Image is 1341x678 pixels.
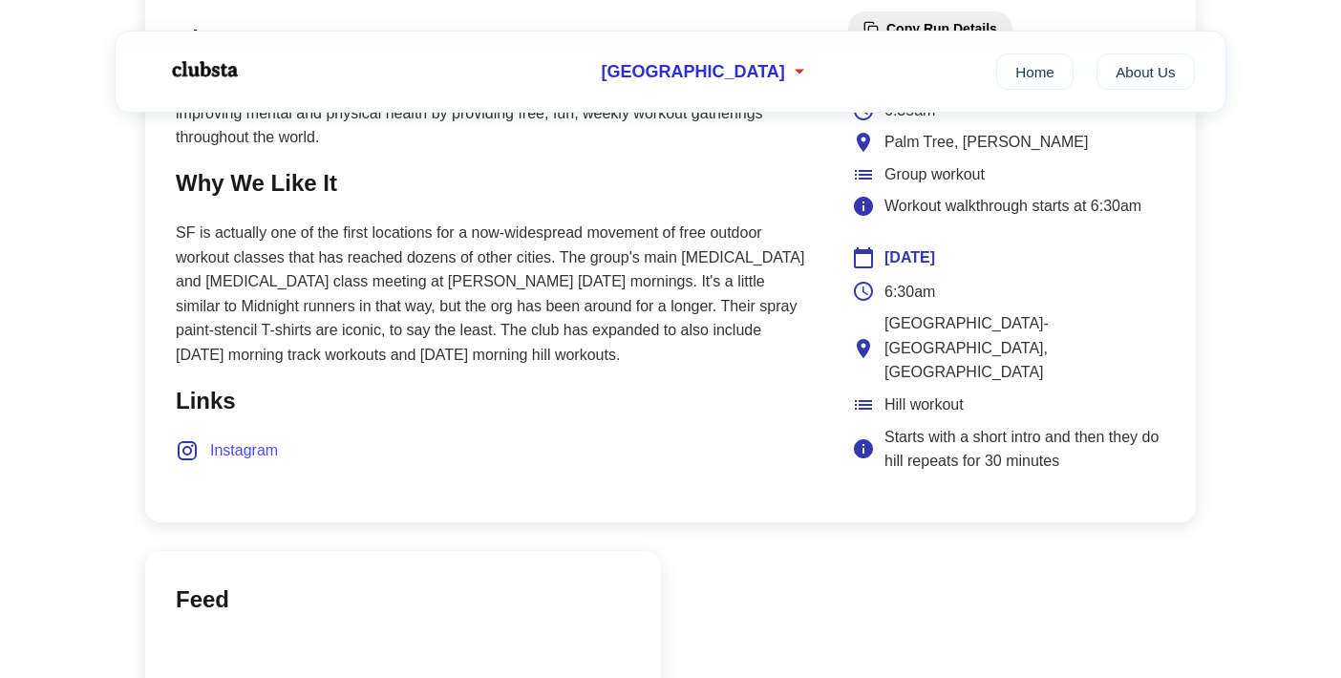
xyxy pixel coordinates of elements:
span: Hill workout [884,392,964,417]
h2: Why We Like It [176,165,810,201]
a: About Us [1096,53,1195,90]
span: [GEOGRAPHIC_DATA]-[GEOGRAPHIC_DATA], [GEOGRAPHIC_DATA] [884,311,1161,385]
span: [DATE] [884,245,935,270]
span: Palm Tree, [PERSON_NAME] [884,130,1088,155]
a: Instagram [176,438,278,463]
span: 6:30am [884,280,935,305]
span: Starts with a short intro and then they do hill repeats for 30 minutes [884,425,1161,474]
span: Instagram [210,438,278,463]
span: Workout walkthrough starts at 6:30am [884,194,1141,219]
span: [GEOGRAPHIC_DATA] [601,62,784,82]
span: Group workout [884,162,985,187]
button: Copy Run Details [848,11,1012,46]
a: Home [996,53,1074,90]
img: Logo [146,46,261,94]
h2: Feed [176,582,630,618]
p: SF is actually one of the first locations for a now-widespread movement of free outdoor workout c... [176,221,810,368]
h2: Links [176,383,810,419]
